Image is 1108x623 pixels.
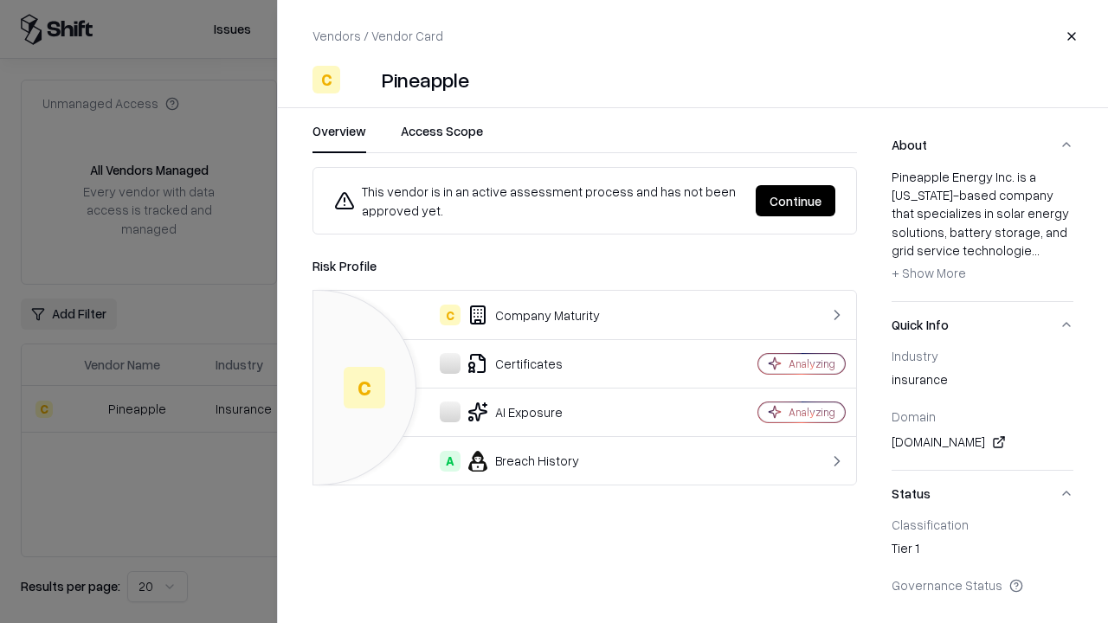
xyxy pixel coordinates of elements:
div: Analyzing [789,356,835,371]
div: Breach History [327,451,698,472]
div: Pineapple Energy Inc. is a [US_STATE]-based company that specializes in solar energy solutions, b... [892,168,1073,287]
div: Domain [892,408,1073,424]
span: ... [1032,242,1040,258]
div: C [440,305,461,325]
button: Quick Info [892,302,1073,348]
div: About [892,168,1073,301]
div: A [440,451,461,472]
div: Certificates [327,353,698,374]
div: Risk Profile [312,255,857,276]
div: C [312,66,340,93]
div: Tier 1 [892,539,1073,563]
div: Analyzing [789,405,835,420]
div: insurance [892,370,1073,395]
button: Continue [756,185,835,216]
div: Governance Status [892,577,1073,593]
div: Company Maturity [327,305,698,325]
div: C [344,367,385,408]
div: AI Exposure [327,401,698,422]
div: Industry [892,348,1073,363]
div: Quick Info [892,348,1073,470]
img: Pineapple [347,66,375,93]
div: Pineapple [382,66,469,93]
span: + Show More [892,265,966,280]
div: Classification [892,517,1073,532]
p: Vendors / Vendor Card [312,27,443,45]
button: Status [892,471,1073,517]
div: This vendor is in an active assessment process and has not been approved yet. [334,182,742,220]
button: Overview [312,122,366,153]
button: + Show More [892,260,966,287]
button: Access Scope [401,122,483,153]
button: About [892,122,1073,168]
div: [DOMAIN_NAME] [892,432,1073,453]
